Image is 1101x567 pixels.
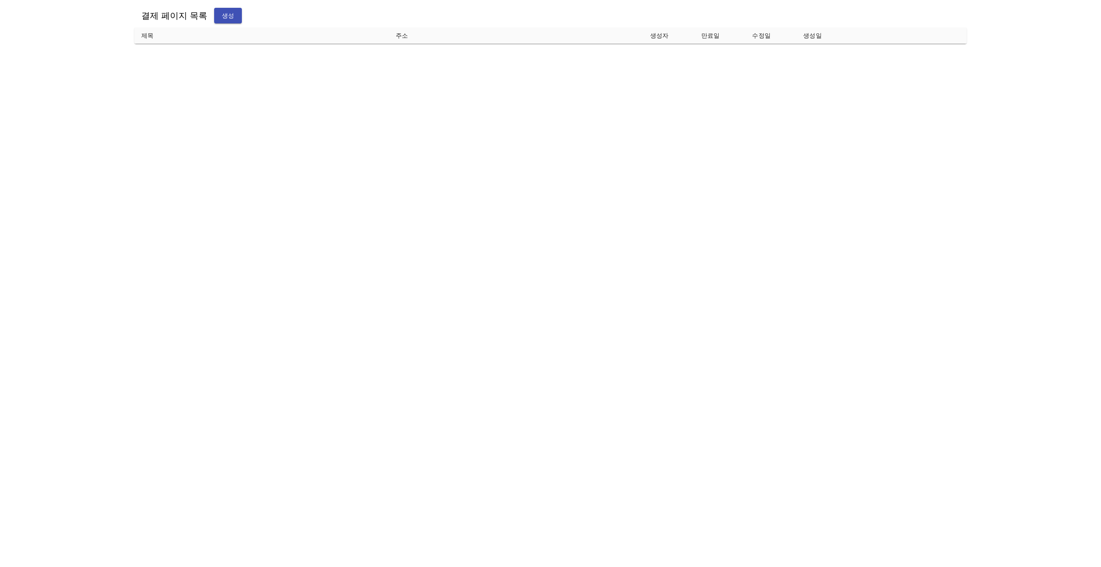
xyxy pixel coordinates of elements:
[141,9,207,23] h6: 결제 페이지 목록
[221,10,235,21] span: 생성
[389,28,643,44] th: 주소
[643,28,694,44] th: 생성자
[214,8,242,24] button: 생성
[796,28,847,44] th: 생성일
[694,28,746,44] th: 만료일
[134,28,389,44] th: 제목
[745,28,796,44] th: 수정일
